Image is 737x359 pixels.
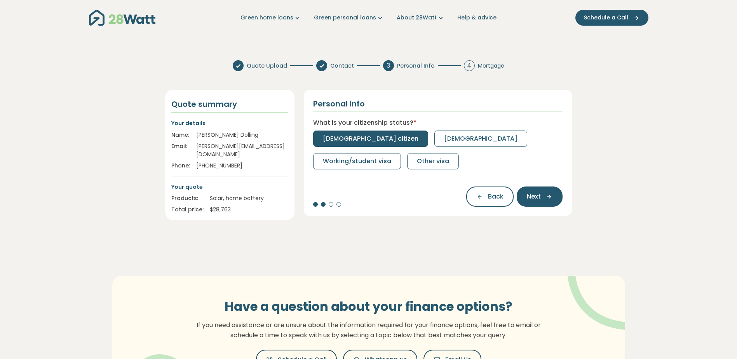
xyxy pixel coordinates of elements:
[313,131,428,147] button: [DEMOGRAPHIC_DATA] citizen
[407,153,459,169] button: Other visa
[434,131,527,147] button: [DEMOGRAPHIC_DATA]
[313,99,365,108] h2: Personal info
[314,14,384,22] a: Green personal loans
[89,8,648,28] nav: Main navigation
[210,194,288,202] div: Solar, home battery
[192,320,545,340] p: If you need assistance or are unsure about the information required for your finance options, fee...
[330,62,354,70] span: Contact
[457,14,497,22] a: Help & advice
[89,10,155,26] img: 28Watt
[517,186,563,207] button: Next
[584,14,628,22] span: Schedule a Call
[240,14,301,22] a: Green home loans
[417,157,449,166] span: Other visa
[444,134,517,143] span: [DEMOGRAPHIC_DATA]
[575,10,648,26] button: Schedule a Call
[323,134,418,143] span: [DEMOGRAPHIC_DATA] citizen
[397,14,445,22] a: About 28Watt
[171,119,288,127] p: Your details
[397,62,435,70] span: Personal Info
[383,60,394,71] div: 3
[171,183,288,191] p: Your quote
[313,153,401,169] button: Working/student visa
[464,60,475,71] div: 4
[171,194,204,202] div: Products:
[478,62,504,70] span: Mortgage
[547,254,648,330] img: vector
[247,62,287,70] span: Quote Upload
[171,142,190,159] div: Email:
[196,142,288,159] div: [PERSON_NAME][EMAIL_ADDRESS][DOMAIN_NAME]
[210,206,288,214] div: $ 28,763
[196,131,288,139] div: [PERSON_NAME] Dolling
[196,162,288,170] div: [PHONE_NUMBER]
[313,118,416,127] label: What is your citizenship status?
[171,162,190,170] div: Phone:
[466,186,514,207] button: Back
[527,192,541,201] span: Next
[323,157,391,166] span: Working/student visa
[488,192,504,201] span: Back
[171,206,204,214] div: Total price:
[171,131,190,139] div: Name:
[171,99,288,109] h4: Quote summary
[192,299,545,314] h3: Have a question about your finance options?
